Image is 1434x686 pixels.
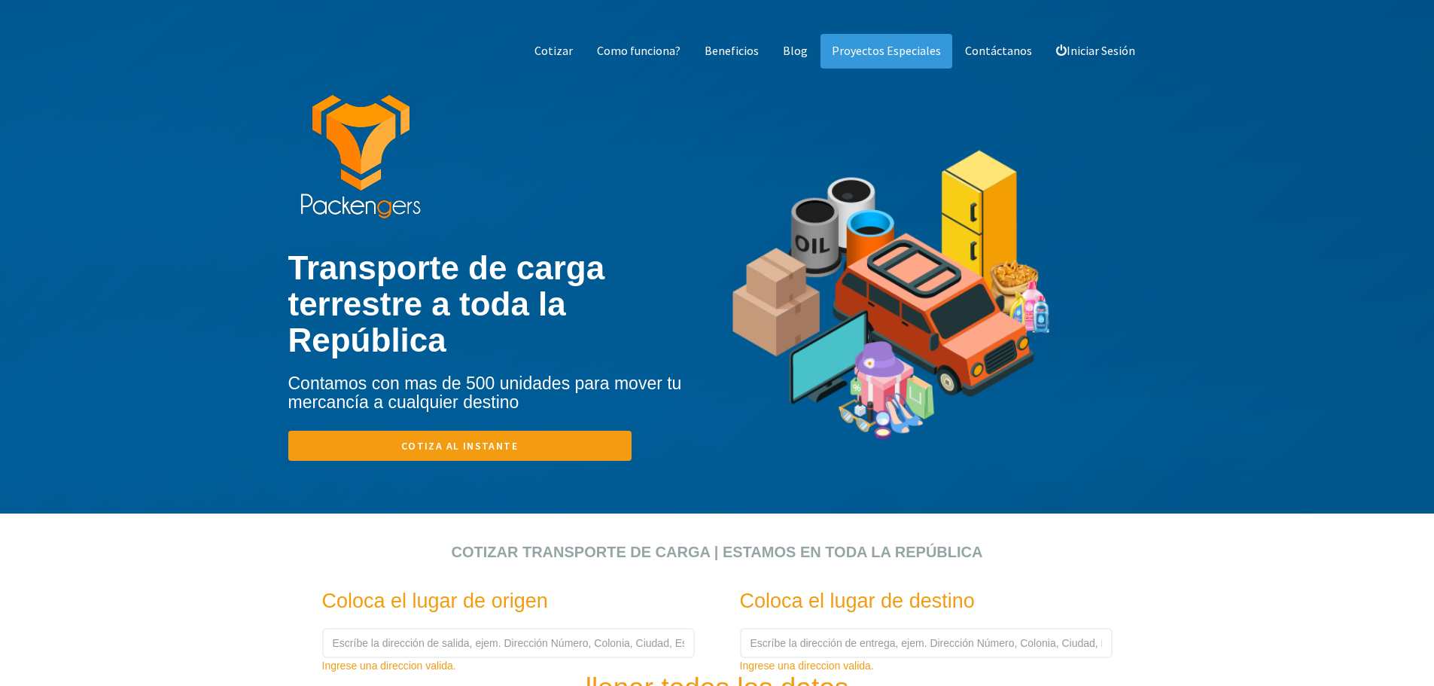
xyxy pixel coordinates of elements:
img: tipos de mercancia de transporte de carga [729,99,1054,514]
h3: Coloca el lugar de destino [740,590,1079,613]
h2: Cotizar transporte de carga | Estamos en toda la República [311,544,1124,560]
a: Blog [772,34,819,69]
a: Contáctanos [954,34,1043,69]
h3: Coloca el lugar de origen [322,590,662,613]
b: Transporte de carga terrestre a toda la República [288,249,605,359]
a: Cotizar [523,34,584,69]
h4: Contamos con mas de 500 unidades para mover tu mercancía a cualquier destino [288,374,717,413]
img: packengers [300,95,422,220]
div: Ingrese una direccion valida. [322,658,695,673]
a: Cotiza al instante [288,431,632,461]
input: Escríbe la dirección de entrega, ejem. Dirección Número, Colonia, Ciudad, Estado, Código Postal. [740,628,1113,658]
div: click para cotizar [11,514,1423,529]
div: Ingrese una direccion valida. [740,658,1113,673]
a: Proyectos Especiales [821,34,952,69]
a: Iniciar Sesión [1045,34,1146,69]
a: Beneficios [693,34,770,69]
a: Como funciona? [586,34,692,69]
input: Escríbe la dirección de salida, ejem. Dirección Número, Colonia, Ciudad, Estado, Código Postal. [322,628,695,658]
